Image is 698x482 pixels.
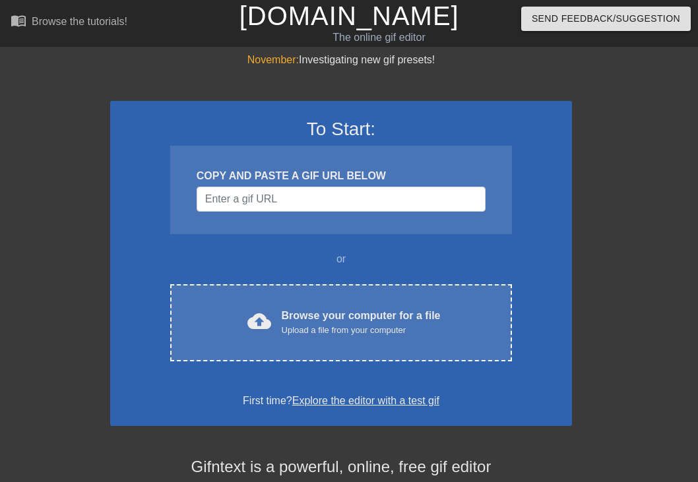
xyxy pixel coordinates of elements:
[144,251,538,267] div: or
[32,16,127,27] div: Browse the tutorials!
[11,13,26,28] span: menu_book
[292,395,439,406] a: Explore the editor with a test gif
[247,54,299,65] span: November:
[127,118,555,140] h3: To Start:
[282,308,441,337] div: Browse your computer for a file
[239,1,459,30] a: [DOMAIN_NAME]
[247,309,271,333] span: cloud_upload
[110,458,572,477] h4: Gifntext is a powerful, online, free gif editor
[521,7,691,31] button: Send Feedback/Suggestion
[197,187,486,212] input: Username
[127,393,555,409] div: First time?
[197,168,486,184] div: COPY AND PASTE A GIF URL BELOW
[239,30,519,45] div: The online gif editor
[532,11,680,27] span: Send Feedback/Suggestion
[282,324,441,337] div: Upload a file from your computer
[110,52,572,68] div: Investigating new gif presets!
[11,13,127,33] a: Browse the tutorials!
